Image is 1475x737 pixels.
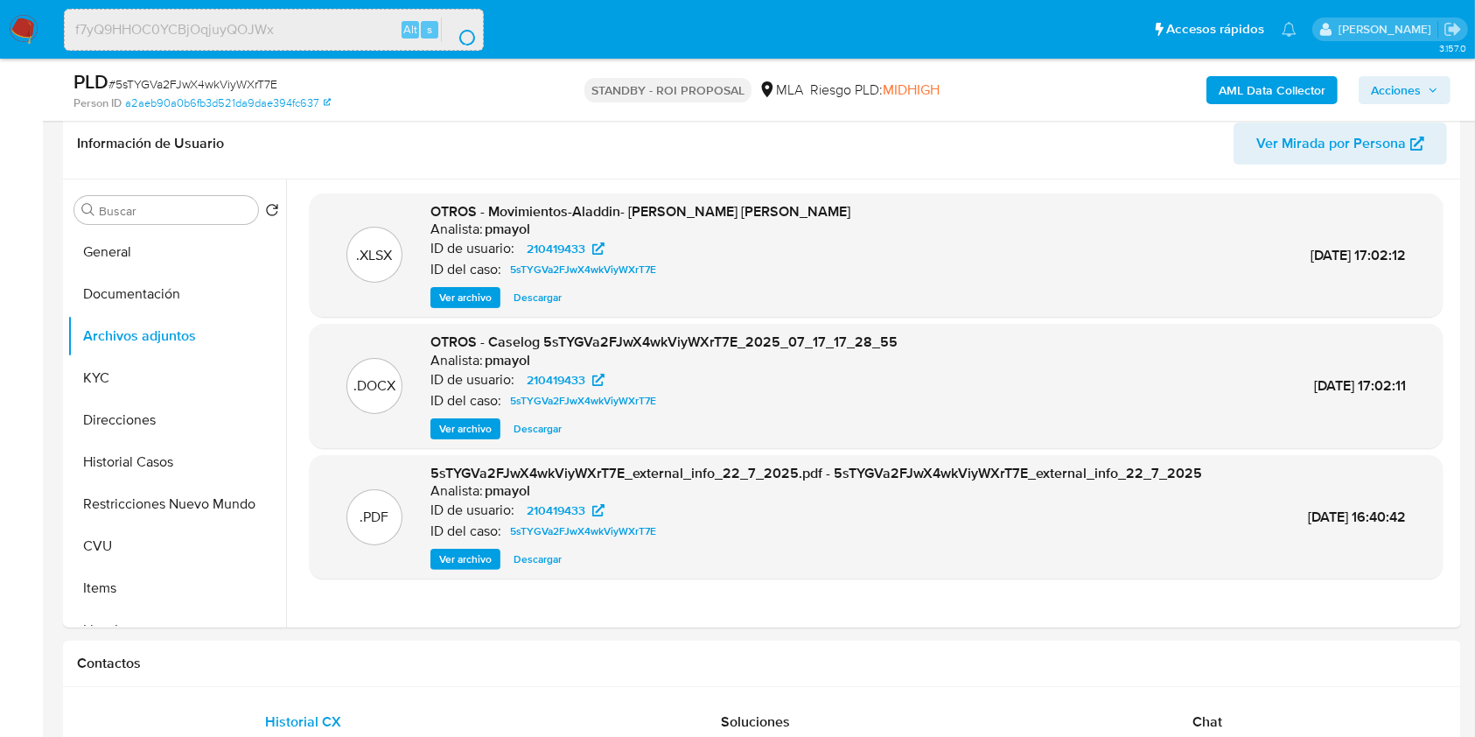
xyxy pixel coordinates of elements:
[430,482,483,500] p: Analista:
[77,135,224,152] h1: Información de Usuario
[73,67,108,95] b: PLD
[67,525,286,567] button: CVU
[1444,20,1462,39] a: Salir
[430,502,514,519] p: ID de usuario:
[67,273,286,315] button: Documentación
[1439,41,1466,55] span: 3.157.0
[430,240,514,257] p: ID de usuario:
[265,712,341,732] span: Historial CX
[721,712,790,732] span: Soluciones
[67,399,286,441] button: Direcciones
[430,418,500,439] button: Ver archivo
[430,549,500,570] button: Ver archivo
[360,508,389,527] p: .PDF
[67,357,286,399] button: KYC
[67,231,286,273] button: General
[584,78,751,102] p: STANDBY - ROI PROPOSAL
[514,551,562,568] span: Descargar
[65,18,483,41] input: Buscar usuario o caso...
[125,95,331,111] a: a2aeb90a0b6fb3d521da9dae394fc637
[505,418,570,439] button: Descargar
[1166,20,1264,39] span: Accesos rápidos
[67,609,286,651] button: Lista Interna
[503,521,663,542] a: 5sTYGVa2FJwX4wkViyWXrT7E
[67,567,286,609] button: Items
[758,81,803,100] div: MLA
[514,289,562,306] span: Descargar
[430,463,1202,483] span: 5sTYGVa2FJwX4wkViyWXrT7E_external_info_22_7_2025.pdf - 5sTYGVa2FJwX4wkViyWXrT7E_external_info_22_...
[67,483,286,525] button: Restricciones Nuevo Mundo
[357,246,393,265] p: .XLSX
[403,21,417,38] span: Alt
[439,289,492,306] span: Ver archivo
[1311,245,1406,265] span: [DATE] 17:02:12
[430,261,501,278] p: ID del caso:
[1192,712,1222,732] span: Chat
[505,287,570,308] button: Descargar
[1206,76,1338,104] button: AML Data Collector
[430,201,850,221] span: OTROS - Movimientos-Aladdin- [PERSON_NAME] [PERSON_NAME]
[353,376,395,396] p: .DOCX
[505,549,570,570] button: Descargar
[1371,76,1421,104] span: Acciones
[430,392,501,410] p: ID del caso:
[527,369,585,390] span: 210419433
[485,221,530,238] h6: pmayol
[430,523,501,540] p: ID del caso:
[73,95,122,111] b: Person ID
[514,420,562,438] span: Descargar
[527,500,585,521] span: 210419433
[108,75,277,93] span: # 5sTYGVa2FJwX4wkViyWXrT7E
[430,352,483,369] p: Analista:
[510,259,656,280] span: 5sTYGVa2FJwX4wkViyWXrT7E
[485,482,530,500] h6: pmayol
[485,352,530,369] h6: pmayol
[439,551,492,568] span: Ver archivo
[67,441,286,483] button: Historial Casos
[1308,507,1406,527] span: [DATE] 16:40:42
[503,390,663,411] a: 5sTYGVa2FJwX4wkViyWXrT7E
[430,287,500,308] button: Ver archivo
[527,238,585,259] span: 210419433
[427,21,432,38] span: s
[1339,21,1437,38] p: patricia.mayol@mercadolibre.com
[1359,76,1451,104] button: Acciones
[430,332,898,352] span: OTROS - Caselog 5sTYGVa2FJwX4wkViyWXrT7E_2025_07_17_17_28_55
[1314,376,1406,396] span: [DATE] 17:02:11
[510,521,656,542] span: 5sTYGVa2FJwX4wkViyWXrT7E
[430,371,514,389] p: ID de usuario:
[99,203,251,219] input: Buscar
[439,420,492,438] span: Ver archivo
[67,315,286,357] button: Archivos adjuntos
[77,655,1447,672] h1: Contactos
[430,221,483,238] p: Analista:
[1256,123,1406,165] span: Ver Mirada por Persona
[1234,123,1447,165] button: Ver Mirada por Persona
[516,369,615,390] a: 210419433
[883,80,940,100] span: MIDHIGH
[510,390,656,411] span: 5sTYGVa2FJwX4wkViyWXrT7E
[81,203,95,217] button: Buscar
[1282,22,1297,37] a: Notificaciones
[503,259,663,280] a: 5sTYGVa2FJwX4wkViyWXrT7E
[1219,76,1325,104] b: AML Data Collector
[265,203,279,222] button: Volver al orden por defecto
[441,18,477,42] button: search-icon
[516,500,615,521] a: 210419433
[810,81,940,100] span: Riesgo PLD:
[516,238,615,259] a: 210419433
